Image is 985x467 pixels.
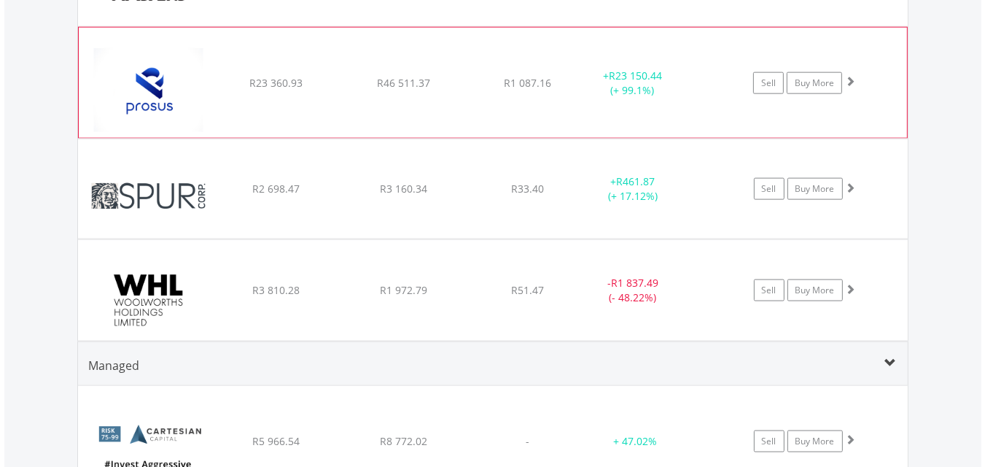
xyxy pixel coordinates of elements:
span: R1 972.79 [380,283,427,297]
span: R3 810.28 [252,283,300,297]
span: R2 698.47 [252,182,300,196]
div: + (+ 99.1%) [577,69,687,98]
img: EQU.ZA.SUR.png [85,158,211,236]
a: Buy More [787,178,843,200]
span: - [526,434,529,448]
span: R33.40 [511,182,544,196]
span: R5 966.54 [252,434,300,448]
span: R1 837.49 [611,276,658,290]
a: Buy More [787,431,843,452]
a: Sell [754,431,785,452]
span: R46 511.37 [377,76,430,90]
span: R8 772.02 [380,434,427,448]
div: + 47.02% [589,434,682,449]
a: Buy More [787,72,842,94]
span: R23 360.93 [249,76,303,90]
div: - (- 48.22%) [578,276,688,305]
a: Sell [754,178,785,200]
a: Sell [754,279,785,301]
a: Sell [753,72,784,94]
span: R51.47 [511,283,544,297]
div: + (+ 17.12%) [578,174,688,204]
span: R3 160.34 [380,182,427,196]
span: R1 087.16 [504,76,551,90]
span: R461.87 [616,174,655,188]
img: EQU.ZA.WHL.png [85,258,211,337]
span: R23 150.44 [609,69,662,82]
span: Managed [89,358,140,374]
img: EQU.ZA.PRX.png [86,46,211,134]
a: Buy More [787,279,843,301]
